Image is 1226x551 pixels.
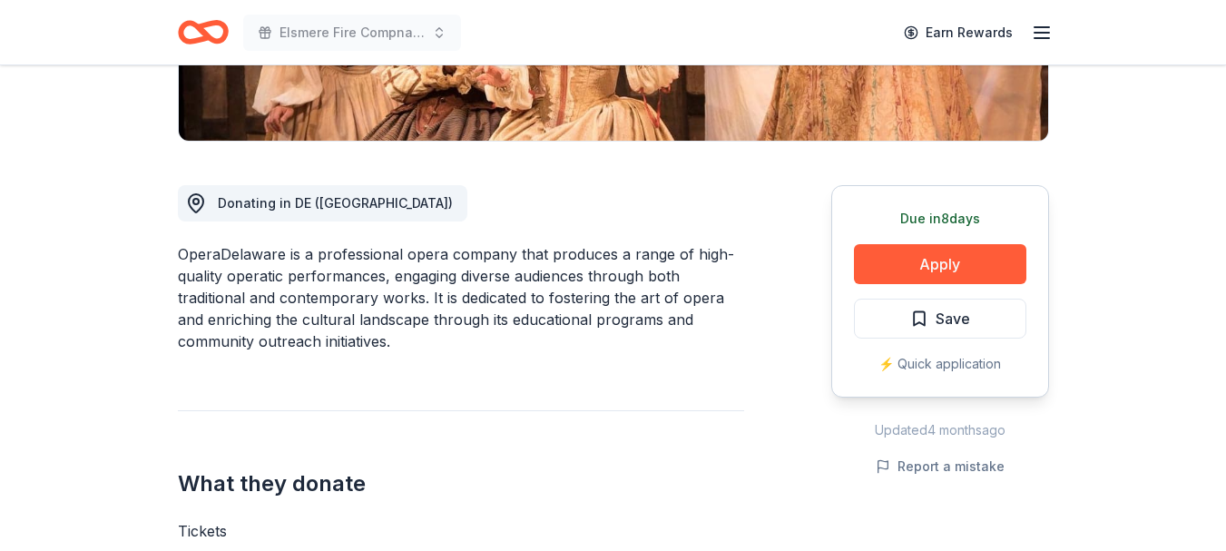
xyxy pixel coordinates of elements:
[218,195,453,211] span: Donating in DE ([GEOGRAPHIC_DATA])
[178,520,744,542] div: Tickets
[280,22,425,44] span: Elsmere Fire Compnay Auxiliary All In Paddle Raffle Fundraiser
[178,11,229,54] a: Home
[178,243,744,352] div: OperaDelaware is a professional opera company that produces a range of high-quality operatic perf...
[831,419,1049,441] div: Updated 4 months ago
[854,244,1026,284] button: Apply
[854,299,1026,339] button: Save
[893,16,1024,49] a: Earn Rewards
[178,469,744,498] h2: What they donate
[936,307,970,330] span: Save
[876,456,1005,477] button: Report a mistake
[854,353,1026,375] div: ⚡️ Quick application
[854,208,1026,230] div: Due in 8 days
[243,15,461,51] button: Elsmere Fire Compnay Auxiliary All In Paddle Raffle Fundraiser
